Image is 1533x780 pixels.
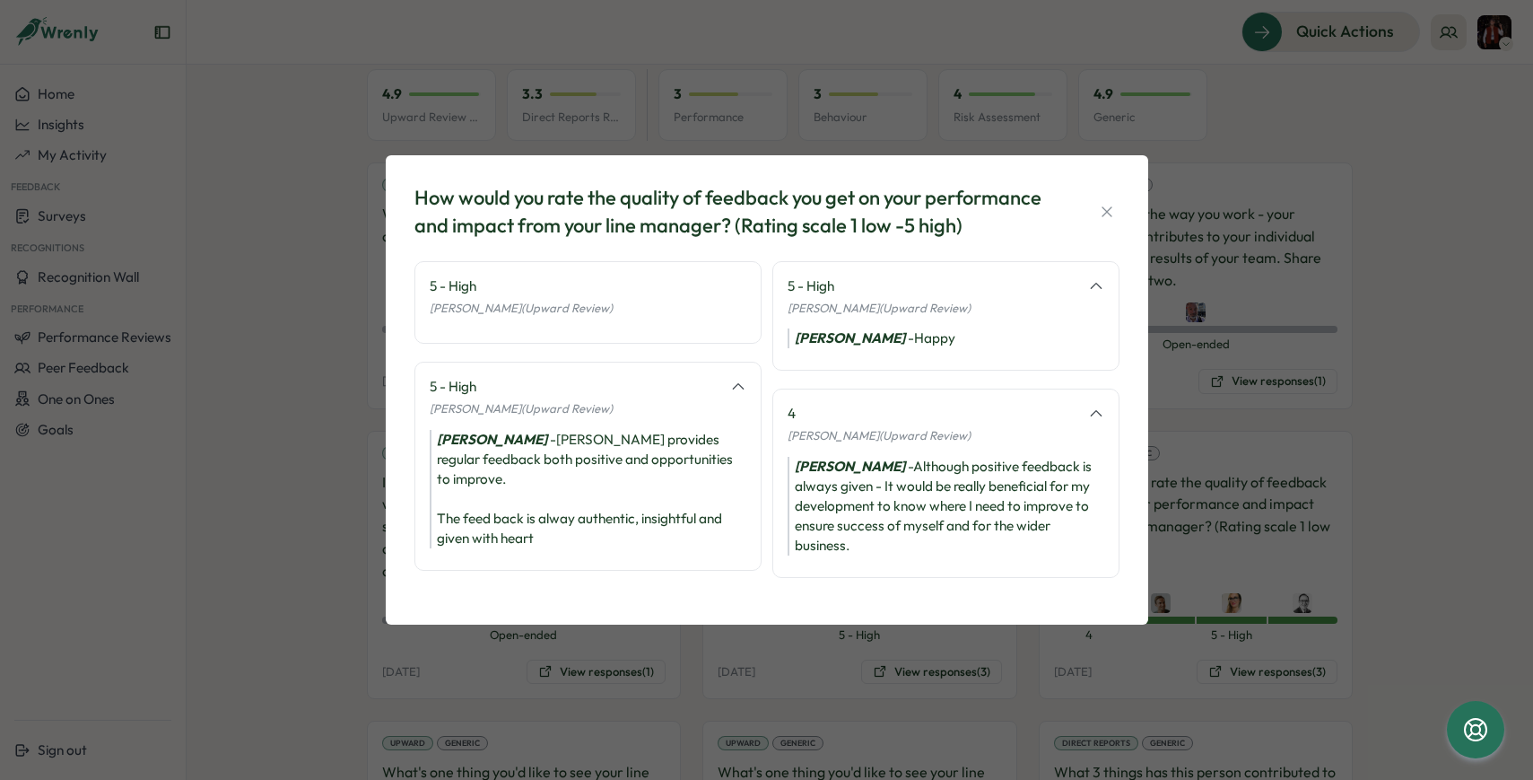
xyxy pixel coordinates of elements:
[788,276,1077,296] div: 5 - High
[788,428,971,443] span: [PERSON_NAME] (Upward Review)
[788,329,1104,348] div: - Happy
[430,401,613,416] span: [PERSON_NAME] (Upward Review)
[788,404,1077,424] div: 4
[788,457,1104,556] div: - Although positive feedback is always given - It would be really beneficial for my development t...
[430,276,746,296] div: 5 - High
[788,301,971,315] span: [PERSON_NAME] (Upward Review)
[437,431,547,448] i: [PERSON_NAME]
[795,458,905,475] i: [PERSON_NAME]
[430,377,719,397] div: 5 - High
[430,430,746,548] div: - [PERSON_NAME] provides regular feedback both positive and opportunities to improve. The feed ba...
[430,301,613,315] span: [PERSON_NAME] (Upward Review)
[414,184,1051,240] div: How would you rate the quality of feedback you get on your performance and impact from your line ...
[795,329,905,346] i: [PERSON_NAME]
